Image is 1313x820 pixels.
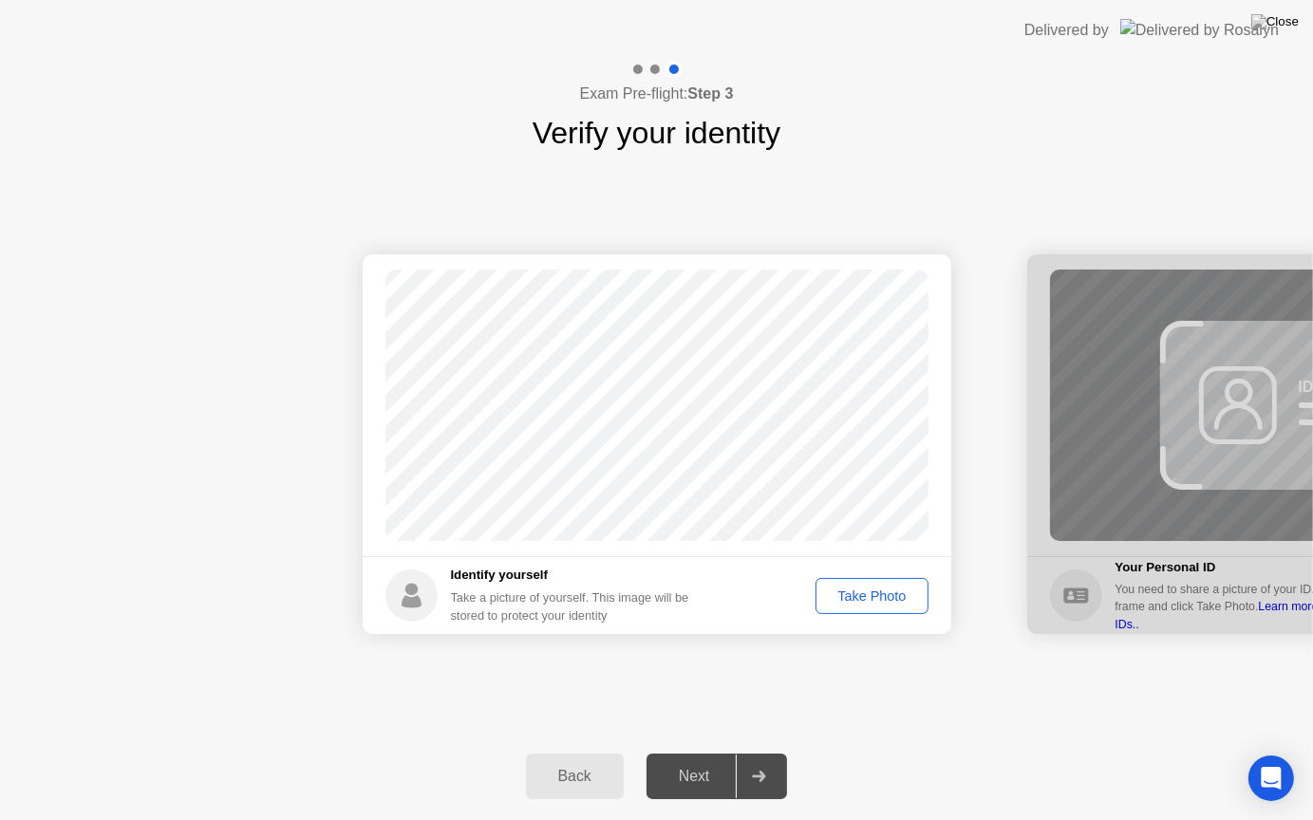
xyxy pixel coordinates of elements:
div: Next [652,768,737,785]
button: Take Photo [816,578,928,614]
div: Take a picture of yourself. This image will be stored to protect your identity [451,588,704,624]
b: Step 3 [687,85,733,102]
h5: Identify yourself [451,566,704,585]
div: Back [532,768,618,785]
button: Next [647,754,788,799]
img: Delivered by Rosalyn [1120,19,1279,41]
button: Back [526,754,624,799]
div: Delivered by [1024,19,1109,42]
div: Open Intercom Messenger [1248,755,1294,801]
img: Close [1251,14,1299,29]
h1: Verify your identity [533,110,780,156]
h4: Exam Pre-flight: [580,83,734,105]
div: Take Photo [822,588,921,604]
